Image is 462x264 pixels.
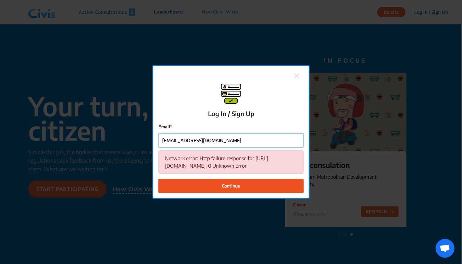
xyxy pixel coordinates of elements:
span: Continue [222,183,240,189]
button: Continue [158,179,304,193]
img: close.png [294,73,299,78]
p: Log In / Sign Up [208,109,254,118]
a: Open chat [436,239,454,258]
img: signup-modal.png [221,84,241,104]
label: Email [158,123,304,130]
input: Email [159,133,303,148]
div: Network error: Http failure response for [URL][DOMAIN_NAME]: 0 Unknown Error [158,150,304,174]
